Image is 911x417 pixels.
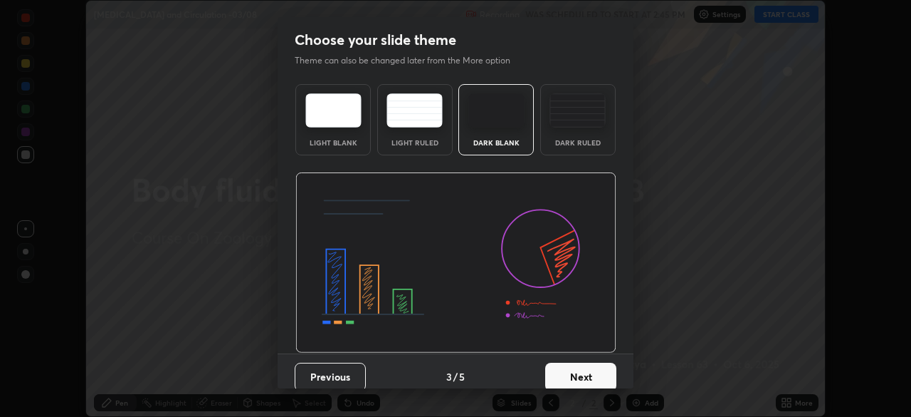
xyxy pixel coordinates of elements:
div: Dark Ruled [549,139,606,146]
p: Theme can also be changed later from the More option [295,54,525,67]
div: Light Ruled [386,139,443,146]
h4: 3 [446,369,452,384]
div: Dark Blank [468,139,525,146]
img: darkThemeBanner.d06ce4a2.svg [295,173,616,354]
h4: / [453,369,458,384]
button: Next [545,363,616,391]
img: lightTheme.e5ed3b09.svg [305,93,362,128]
div: Light Blank [305,139,362,146]
img: darkRuledTheme.de295e13.svg [549,93,606,128]
button: Previous [295,363,366,391]
h2: Choose your slide theme [295,31,456,49]
img: darkTheme.f0cc69e5.svg [468,93,525,128]
h4: 5 [459,369,465,384]
img: lightRuledTheme.5fabf969.svg [386,93,443,128]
